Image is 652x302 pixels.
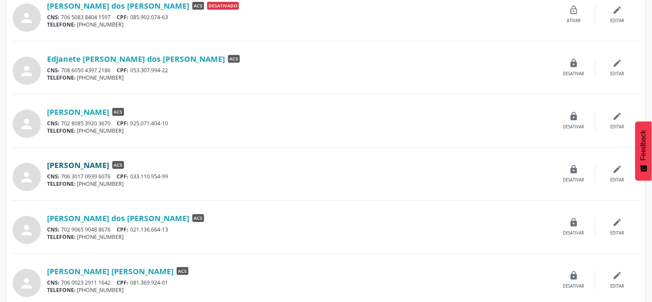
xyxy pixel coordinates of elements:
[117,226,129,233] span: CPF:
[47,74,552,81] div: [PHONE_NUMBER]
[47,21,552,28] div: [PHONE_NUMBER]
[569,111,579,121] i: lock
[563,283,585,289] div: Desativar
[611,283,625,289] div: Editar
[569,5,579,15] i: lock_open
[563,71,585,77] div: Desativar
[47,173,552,180] div: 706 3017 0939 6076 033.110.954-99
[47,160,109,170] a: [PERSON_NAME]
[117,120,129,127] span: CPF:
[47,213,189,223] a: [PERSON_NAME] dos [PERSON_NAME]
[47,127,76,134] span: TELEFONE:
[563,230,585,236] div: Desativar
[613,58,622,68] i: edit
[613,164,622,174] i: edit
[47,54,225,64] a: Edjanete [PERSON_NAME] dos [PERSON_NAME]
[47,67,552,74] div: 708 6050 4397 2186 053.307.994-22
[47,180,76,188] span: TELEFONE:
[47,266,174,276] a: [PERSON_NAME] [PERSON_NAME]
[112,161,124,169] span: ACS
[569,58,579,68] i: lock
[112,108,124,116] span: ACS
[47,279,60,286] span: CNS:
[19,10,35,26] i: person
[567,18,581,24] div: Ativar
[613,5,622,15] i: edit
[563,124,585,130] div: Desativar
[640,130,648,161] span: Feedback
[47,226,60,233] span: CNS:
[19,169,35,185] i: person
[569,218,579,227] i: lock
[47,279,552,286] div: 706 0023 2911 1642 081.369.924-01
[47,173,60,180] span: CNS:
[569,164,579,174] i: lock
[117,173,129,180] span: CPF:
[611,124,625,130] div: Editar
[19,222,35,238] i: person
[207,2,239,10] span: Desativado
[47,1,189,10] a: [PERSON_NAME] dos [PERSON_NAME]
[613,111,622,121] i: edit
[117,279,129,286] span: CPF:
[117,67,129,74] span: CPF:
[177,267,188,275] span: ACS
[47,226,552,233] div: 702 9065 9048 8676 021.136.664-13
[47,67,60,74] span: CNS:
[192,2,204,10] span: ACS
[47,120,60,127] span: CNS:
[635,121,652,181] button: Feedback - Mostrar pesquisa
[47,233,552,241] div: [PHONE_NUMBER]
[47,21,76,28] span: TELEFONE:
[611,18,625,24] div: Editar
[611,71,625,77] div: Editar
[563,177,585,183] div: Desativar
[47,13,552,21] div: 706 5083 8404 1597 085.902.074-63
[613,271,622,280] i: edit
[47,107,109,117] a: [PERSON_NAME]
[613,218,622,227] i: edit
[47,180,552,188] div: [PHONE_NUMBER]
[47,233,76,241] span: TELEFONE:
[192,214,204,222] span: ACS
[19,116,35,132] i: person
[47,286,76,294] span: TELEFONE:
[228,55,240,63] span: ACS
[611,230,625,236] div: Editar
[47,74,76,81] span: TELEFONE:
[47,120,552,127] div: 702 8085 3920 3670 925.071.404-10
[19,63,35,79] i: person
[117,13,129,21] span: CPF:
[47,286,552,294] div: [PHONE_NUMBER]
[47,13,60,21] span: CNS:
[569,271,579,280] i: lock
[47,127,552,134] div: [PHONE_NUMBER]
[611,177,625,183] div: Editar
